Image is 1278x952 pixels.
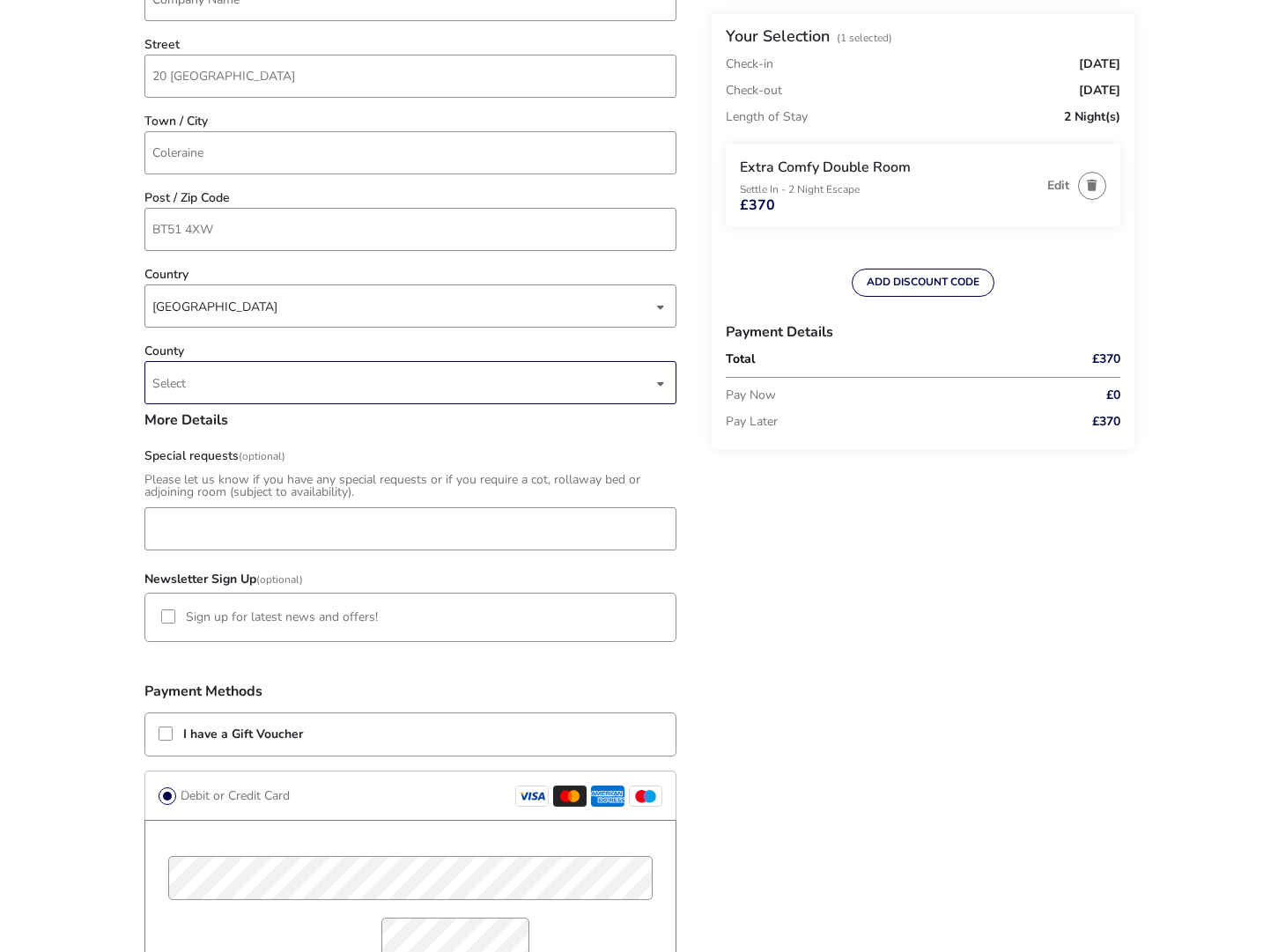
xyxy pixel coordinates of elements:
input: town [144,131,676,174]
p-dropdown: County [144,375,676,392]
button: ADD DISCOUNT CODE [852,269,994,297]
span: £370 [1092,416,1120,428]
label: County [144,345,184,358]
span: (Optional) [239,449,285,463]
label: Debit or Credit Card [176,785,290,807]
h3: Newsletter Sign Up [144,559,676,593]
span: [object Object] [152,285,653,327]
h3: Payment Methods [144,684,676,698]
input: street [144,55,676,98]
span: [DATE] [1079,58,1120,70]
span: Select [152,375,186,392]
p-dropdown: Country [144,299,676,315]
h2: Your Selection [726,26,830,47]
p: Length of Stay [726,104,808,130]
label: Country [144,269,188,281]
p: Settle In - 2 Night Escape [740,184,1038,195]
label: Sign up for latest news and offers! [186,611,378,624]
p: Check-out [726,77,782,104]
span: £370 [1092,353,1120,365]
button: Edit [1047,179,1069,192]
span: [DATE] [1079,85,1120,97]
div: Please let us know if you have any special requests or if you require a cot, rollaway bed or adjo... [144,474,676,498]
p: Pay Later [726,409,1041,435]
p: Pay Now [726,382,1041,409]
h3: More Details [144,413,676,441]
h3: Extra Comfy Double Room [740,159,1038,177]
div: dropdown trigger [656,366,665,401]
span: £0 [1106,389,1120,402]
label: Special requests [144,450,285,462]
p: Total [726,353,1041,365]
label: Post / Zip Code [144,192,230,204]
p: Check-in [726,58,773,70]
span: 2 Night(s) [1064,111,1120,123]
span: (1 Selected) [837,31,892,45]
span: (Optional) [256,572,303,587]
div: dropdown trigger [656,290,665,324]
label: Town / City [144,115,208,128]
input: card_name_pciproxy-m2hktt9bf9 [168,856,653,900]
input: field_147 [144,507,676,550]
input: post [144,208,676,251]
span: £370 [740,198,775,212]
div: [GEOGRAPHIC_DATA] [152,285,653,328]
label: Street [144,39,180,51]
h3: Payment Details [726,311,1120,353]
span: Select [152,362,653,403]
label: I have a Gift Voucher [183,728,303,741]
